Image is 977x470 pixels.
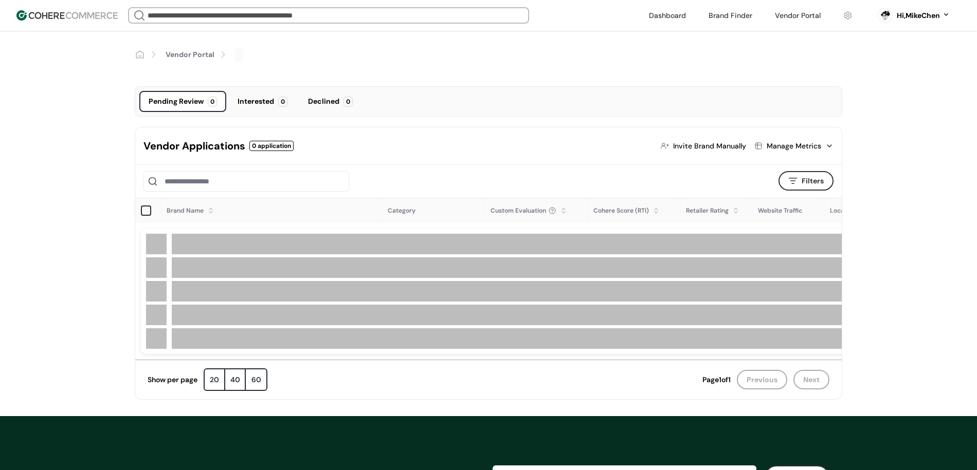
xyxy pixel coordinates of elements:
[758,206,802,215] span: Website Traffic
[135,47,842,62] nav: breadcrumb
[686,206,729,215] div: Retailer Rating
[830,206,856,215] span: Location
[779,171,834,191] button: Filters
[149,96,204,107] div: Pending Review
[897,10,940,21] div: Hi, MikeChen
[593,206,649,215] div: Cohere Score (RTI)
[166,49,214,60] a: Vendor Portal
[702,374,731,385] div: Page 1 of 1
[143,138,245,154] div: Vendor Applications
[238,96,274,107] div: Interested
[737,370,787,389] button: Previous
[167,206,204,215] div: Brand Name
[491,206,546,215] span: Custom Evaluation
[793,370,829,389] button: Next
[246,369,266,390] div: 60
[877,8,893,23] svg: 0 percent
[249,141,294,151] div: 0 application
[767,141,821,152] div: Manage Metrics
[897,10,950,21] button: Hi,MikeChen
[225,369,246,390] div: 40
[148,374,197,385] div: Show per page
[673,141,746,152] div: Invite Brand Manually
[388,206,415,215] span: Category
[278,97,287,107] div: 0
[308,96,339,107] div: Declined
[208,97,217,107] div: 0
[16,10,118,21] img: Cohere Logo
[205,369,225,390] div: 20
[343,97,353,107] div: 0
